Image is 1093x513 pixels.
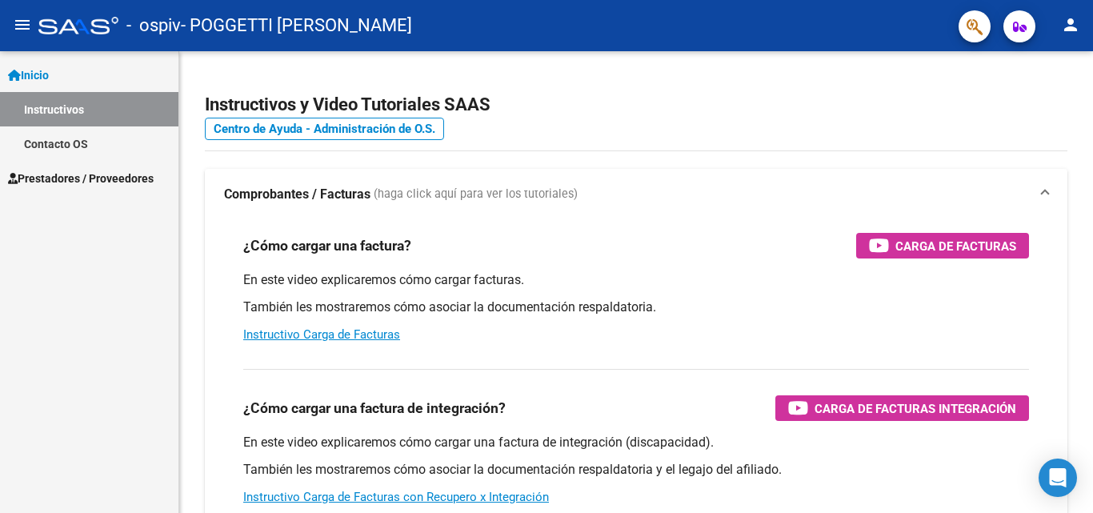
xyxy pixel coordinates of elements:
[243,490,549,504] a: Instructivo Carga de Facturas con Recupero x Integración
[8,170,154,187] span: Prestadores / Proveedores
[205,118,444,140] a: Centro de Ayuda - Administración de O.S.
[243,397,506,419] h3: ¿Cómo cargar una factura de integración?
[243,299,1029,316] p: También les mostraremos cómo asociar la documentación respaldatoria.
[815,399,1016,419] span: Carga de Facturas Integración
[775,395,1029,421] button: Carga de Facturas Integración
[243,434,1029,451] p: En este video explicaremos cómo cargar una factura de integración (discapacidad).
[856,233,1029,259] button: Carga de Facturas
[243,234,411,257] h3: ¿Cómo cargar una factura?
[205,90,1067,120] h2: Instructivos y Video Tutoriales SAAS
[224,186,370,203] strong: Comprobantes / Facturas
[13,15,32,34] mat-icon: menu
[181,8,412,43] span: - POGGETTI [PERSON_NAME]
[243,461,1029,479] p: También les mostraremos cómo asociar la documentación respaldatoria y el legajo del afiliado.
[126,8,181,43] span: - ospiv
[243,327,400,342] a: Instructivo Carga de Facturas
[895,236,1016,256] span: Carga de Facturas
[243,271,1029,289] p: En este video explicaremos cómo cargar facturas.
[374,186,578,203] span: (haga click aquí para ver los tutoriales)
[1039,459,1077,497] div: Open Intercom Messenger
[205,169,1067,220] mat-expansion-panel-header: Comprobantes / Facturas (haga click aquí para ver los tutoriales)
[8,66,49,84] span: Inicio
[1061,15,1080,34] mat-icon: person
